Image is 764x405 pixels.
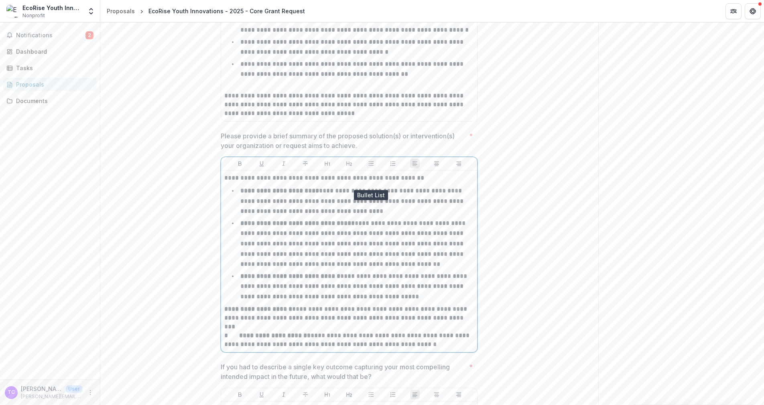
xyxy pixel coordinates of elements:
a: Tasks [3,61,97,75]
a: Proposals [3,78,97,91]
p: [PERSON_NAME] [21,385,63,393]
button: Italicize [279,159,289,168]
button: Heading 2 [344,390,354,399]
button: Open entity switcher [85,3,97,19]
a: Proposals [104,5,138,17]
button: Heading 1 [323,159,332,168]
button: Underline [257,390,266,399]
div: Tara Cardone [8,390,15,395]
button: Ordered List [388,390,398,399]
div: Dashboard [16,47,90,56]
span: Nonprofit [22,12,45,19]
a: Documents [3,94,97,107]
button: Notifications2 [3,29,97,42]
p: Please provide a brief summary of the proposed solution(s) or intervention(s) your organization o... [221,131,466,150]
button: Strike [301,390,310,399]
button: Align Left [410,159,420,168]
button: Bullet List [366,159,376,168]
p: [PERSON_NAME][EMAIL_ADDRESS][DOMAIN_NAME] [21,393,82,400]
button: Underline [257,159,266,168]
div: EcoRise Youth Innovations - 2025 - Core Grant Request [148,7,305,15]
nav: breadcrumb [104,5,308,17]
button: Bold [235,390,245,399]
span: 2 [85,31,93,39]
button: Align Right [454,159,463,168]
div: EcoRise Youth Innovations [22,4,82,12]
button: Bold [235,159,245,168]
div: Documents [16,97,90,105]
button: Get Help [745,3,761,19]
div: Proposals [107,7,135,15]
button: Strike [301,159,310,168]
p: User [66,385,82,393]
p: If you had to describe a single key outcome capturing your most compelling intended impact in the... [221,362,466,381]
button: Italicize [279,390,289,399]
span: Notifications [16,32,85,39]
button: Align Center [432,159,441,168]
a: Dashboard [3,45,97,58]
button: Partners [725,3,742,19]
button: Heading 1 [323,390,332,399]
div: Tasks [16,64,90,72]
button: More [85,388,95,397]
button: Align Right [454,390,463,399]
img: EcoRise Youth Innovations [6,5,19,18]
div: Proposals [16,80,90,89]
button: Bullet List [366,390,376,399]
button: Align Center [432,390,441,399]
button: Ordered List [388,159,398,168]
button: Align Left [410,390,420,399]
button: Heading 2 [344,159,354,168]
